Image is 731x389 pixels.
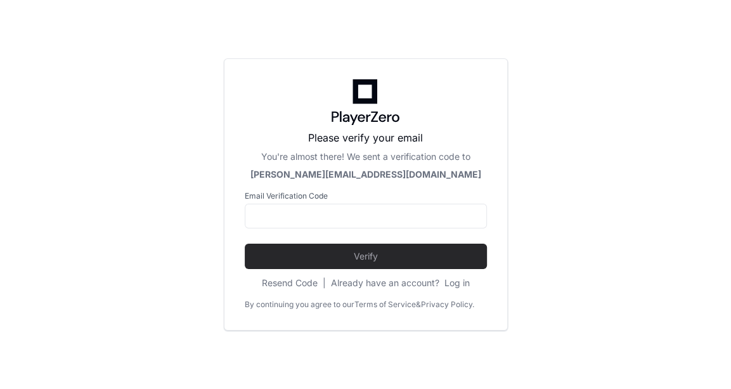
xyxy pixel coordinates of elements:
div: & [416,300,421,310]
button: Resend Code [262,277,318,289]
p: Please verify your email [245,130,487,145]
a: Terms of Service [354,300,416,310]
label: Email Verification Code [245,191,487,201]
div: [PERSON_NAME][EMAIL_ADDRESS][DOMAIN_NAME] [245,168,487,181]
span: | [323,277,326,289]
div: You're almost there! We sent a verification code to [245,150,487,163]
button: Verify [245,244,487,269]
div: Already have an account? [331,277,470,289]
div: By continuing you agree to our [245,300,354,310]
button: Log in [444,277,470,289]
a: Privacy Policy. [421,300,474,310]
span: Verify [245,250,487,263]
